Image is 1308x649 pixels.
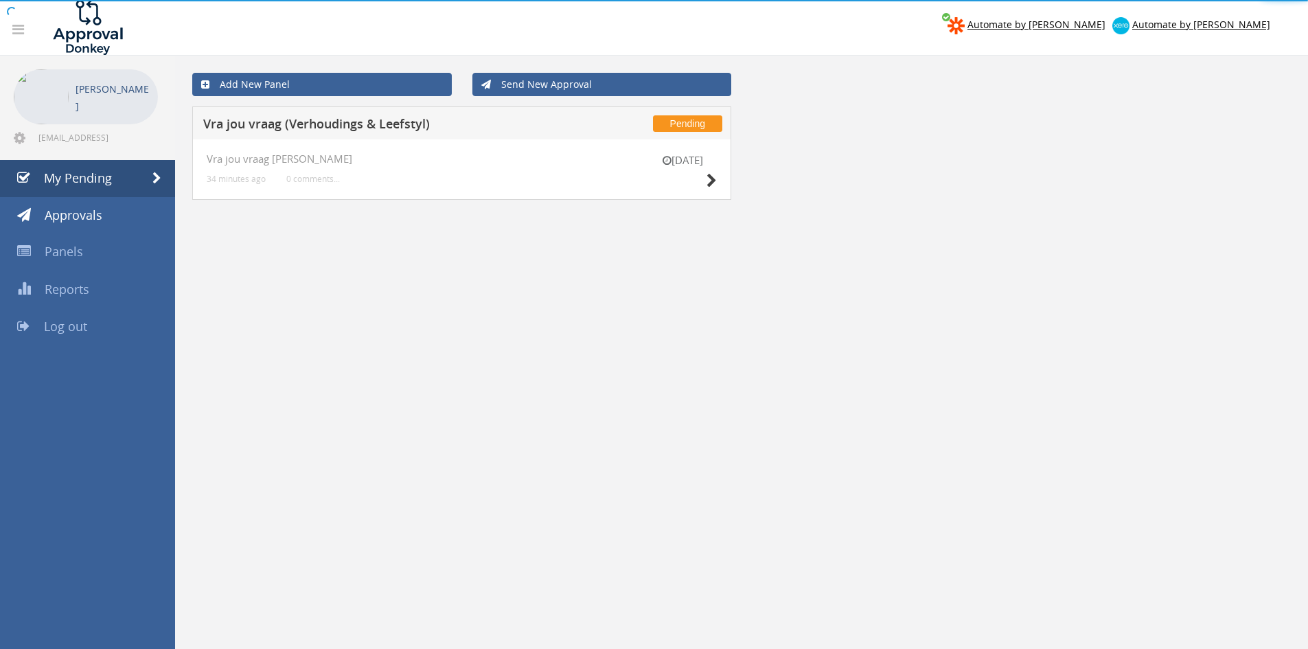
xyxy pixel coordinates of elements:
[76,80,151,115] p: [PERSON_NAME]
[948,17,965,34] img: zapier-logomark.png
[207,153,717,165] h4: Vra jou vraag [PERSON_NAME]
[192,73,452,96] a: Add New Panel
[472,73,732,96] a: Send New Approval
[45,243,83,260] span: Panels
[653,115,722,132] span: Pending
[44,170,112,186] span: My Pending
[286,174,340,184] small: 0 comments...
[203,117,565,135] h5: Vra jou vraag (Verhoudings & Leefstyl)
[207,174,266,184] small: 34 minutes ago
[38,132,155,143] span: [EMAIL_ADDRESS][DOMAIN_NAME]
[1132,18,1270,31] span: Automate by [PERSON_NAME]
[967,18,1105,31] span: Automate by [PERSON_NAME]
[1112,17,1129,34] img: xero-logo.png
[44,318,87,334] span: Log out
[45,207,102,223] span: Approvals
[648,153,717,168] small: [DATE]
[45,281,89,297] span: Reports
